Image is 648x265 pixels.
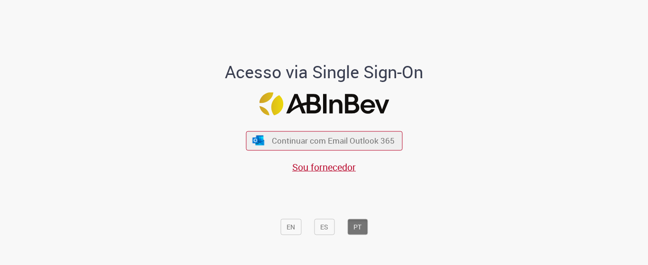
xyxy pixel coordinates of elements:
img: Logo ABInBev [259,92,389,116]
button: ES [314,219,334,235]
img: ícone Azure/Microsoft 360 [252,136,265,146]
span: Continuar com Email Outlook 365 [272,135,395,146]
a: Sou fornecedor [292,160,356,173]
button: EN [280,219,301,235]
button: PT [347,219,368,235]
h1: Acesso via Single Sign-On [193,62,456,81]
button: ícone Azure/Microsoft 360 Continuar com Email Outlook 365 [246,131,402,150]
